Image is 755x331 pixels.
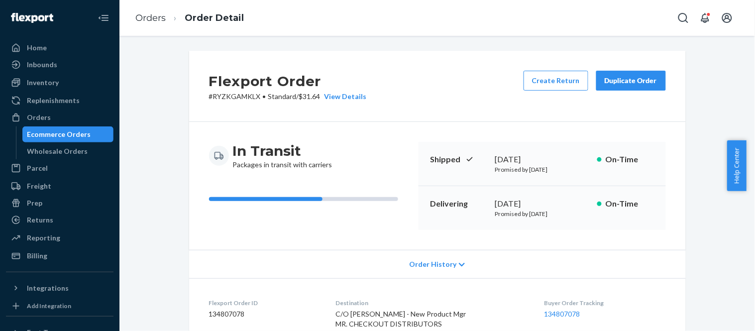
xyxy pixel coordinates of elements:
div: [DATE] [495,154,589,165]
span: • [263,92,266,101]
p: Promised by [DATE] [495,165,589,174]
div: Ecommerce Orders [27,129,91,139]
a: Home [6,40,113,56]
a: Freight [6,178,113,194]
div: Inbounds [27,60,57,70]
a: Parcel [6,160,113,176]
h2: Flexport Order [209,71,367,92]
button: Close Navigation [94,8,113,28]
p: Shipped [431,154,487,165]
div: Wholesale Orders [27,146,88,156]
div: Integrations [27,283,69,293]
dt: Flexport Order ID [209,299,320,307]
h3: In Transit [233,142,332,160]
a: Add Integration [6,300,113,312]
a: Billing [6,248,113,264]
div: Home [27,43,47,53]
p: Promised by [DATE] [495,210,589,218]
button: Create Return [524,71,588,91]
a: Prep [6,195,113,211]
p: On-Time [606,198,654,210]
a: Wholesale Orders [22,143,114,159]
button: View Details [321,92,367,102]
dd: 134807078 [209,309,320,319]
div: Billing [27,251,47,261]
ol: breadcrumbs [127,3,252,33]
div: Prep [27,198,42,208]
p: On-Time [606,154,654,165]
button: Open notifications [695,8,715,28]
button: Open Search Box [673,8,693,28]
a: Inbounds [6,57,113,73]
a: Ecommerce Orders [22,126,114,142]
div: Add Integration [27,302,71,310]
div: Parcel [27,163,48,173]
div: Freight [27,181,51,191]
div: Inventory [27,78,59,88]
div: Replenishments [27,96,80,106]
span: Order History [409,259,456,269]
a: Orders [135,12,166,23]
a: Order Detail [185,12,244,23]
a: Inventory [6,75,113,91]
div: Orders [27,112,51,122]
a: Orders [6,110,113,125]
p: # RYZKGAMKLX / $31.64 [209,92,367,102]
dt: Buyer Order Tracking [544,299,665,307]
img: Flexport logo [11,13,53,23]
p: Delivering [431,198,487,210]
div: [DATE] [495,198,589,210]
a: 134807078 [544,310,580,318]
div: Duplicate Order [605,76,657,86]
div: Packages in transit with carriers [233,142,332,170]
button: Integrations [6,280,113,296]
a: Reporting [6,230,113,246]
a: Returns [6,212,113,228]
div: Returns [27,215,53,225]
a: Replenishments [6,93,113,109]
span: Standard [268,92,297,101]
button: Duplicate Order [596,71,666,91]
dt: Destination [336,299,528,307]
button: Help Center [727,140,747,191]
button: Open account menu [717,8,737,28]
div: Reporting [27,233,60,243]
